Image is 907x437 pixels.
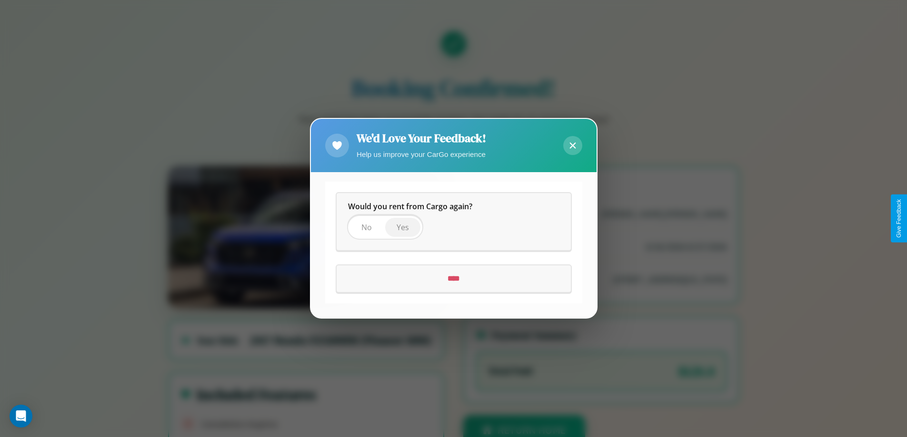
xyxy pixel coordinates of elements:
[357,130,486,146] h2: We'd Love Your Feedback!
[397,223,409,233] span: Yes
[357,148,486,161] p: Help us improve your CarGo experience
[361,223,372,233] span: No
[348,202,472,212] span: Would you rent from Cargo again?
[10,405,32,427] div: Open Intercom Messenger
[896,199,902,238] div: Give Feedback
